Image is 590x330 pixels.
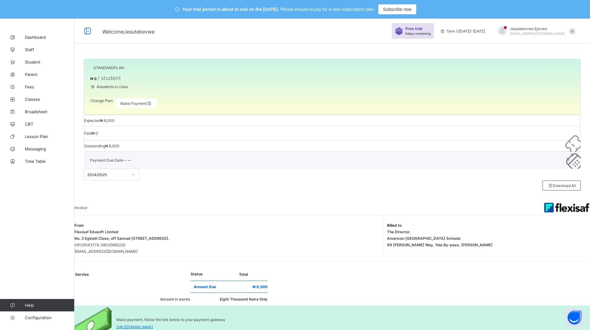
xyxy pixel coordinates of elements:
[25,109,74,114] span: Broadsheet
[220,297,268,301] span: Eight Thousand Naira Only
[74,223,384,228] span: From
[25,60,74,65] span: Student
[84,131,92,136] span: Paid
[510,26,565,31] span: Jesutekevwe Ejovwo
[405,32,431,35] span: 6 days remaining
[387,230,585,234] span: The Director,
[547,183,576,188] span: Download All
[90,76,97,81] span: ₦ 0
[90,84,128,89] span: 4 students in class
[25,122,74,127] span: CBT
[405,26,428,31] span: Free trial
[194,284,216,289] span: Amount Due
[74,243,384,247] span: 08125543179, 08035892220
[97,75,121,81] span: / student
[116,325,153,329] span: [URL][DOMAIN_NAME]
[74,249,384,254] span: [EMAIL_ADDRESS][DOMAIN_NAME]
[220,268,268,280] th: Total
[25,134,74,139] span: Lesson Plan
[74,230,384,234] span: Flexisaf Edusoft Limited
[25,47,74,52] span: Staff
[74,205,87,210] span: Invoice
[280,7,375,12] span: Please ensure to pay for a new subscription plan.
[75,293,190,305] td: Amount in words
[383,7,412,12] span: Subscribe now
[510,32,565,35] span: [EMAIL_ADDRESS][DOMAIN_NAME]
[25,146,74,151] span: Messaging
[105,144,119,148] span: ₦ 8,000
[74,236,384,241] span: No. 3 Egbedi Close, off Samuel [STREET_ADDRESS].
[84,118,100,123] span: Expected
[87,172,128,177] div: 2024/2025
[25,315,74,320] span: Configuration
[491,26,578,36] div: JesutekevweEjovwo
[93,65,124,70] span: STANDARD PLAN
[25,84,74,89] span: Fees
[182,7,279,12] span: Your trial period is about to end on the [DATE].
[75,268,190,280] th: Service
[387,223,585,228] span: Billed to
[543,200,590,215] img: Flexisaf Logo
[395,27,403,35] img: sticker-purple.71386a28dfed39d6af7621340158ba97.svg
[116,317,225,322] span: Make payment, follow the link below to your payment gateway
[565,308,584,327] button: Open asap
[90,98,113,103] span: Change Plan
[25,97,74,102] span: Classes
[100,118,115,123] span: ₦ 8,000
[25,35,74,40] span: Dashboard
[102,29,155,35] span: Welcome Jesutekevwe
[25,303,74,308] span: Help
[387,236,585,241] span: American [GEOGRAPHIC_DATA] Schools
[25,72,74,77] span: Parent
[116,324,225,329] a: [URL][DOMAIN_NAME]
[191,268,219,280] th: Status
[440,29,485,33] span: session/term information
[387,243,585,247] span: 99 [PERSON_NAME] Way, Yola By-pass, [PERSON_NAME]
[253,284,268,289] span: ₦ 8,000
[25,159,74,164] span: Time Table
[120,101,152,106] span: Make Payment
[84,144,105,148] span: Outstanding
[90,158,123,163] span: Payment Due Date
[123,158,131,163] span: -- --
[92,131,98,136] span: ₦ 0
